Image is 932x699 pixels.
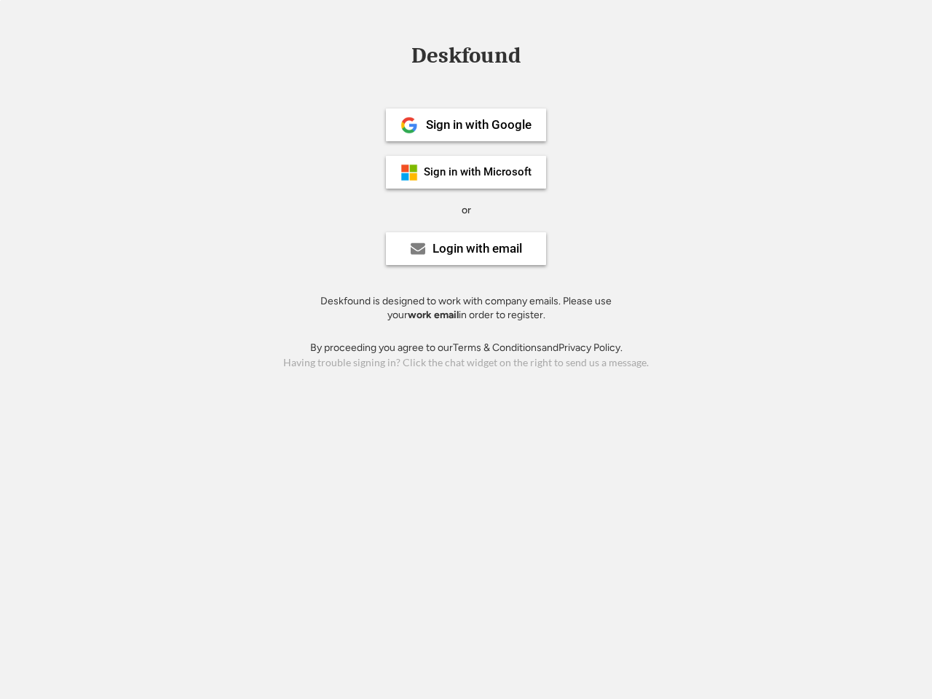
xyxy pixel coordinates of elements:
div: Deskfound is designed to work with company emails. Please use your in order to register. [302,294,630,323]
div: Login with email [433,242,522,255]
div: By proceeding you agree to our and [310,341,623,355]
img: 1024px-Google__G__Logo.svg.png [400,116,418,134]
div: Deskfound [404,44,528,67]
div: Sign in with Google [426,119,532,131]
a: Privacy Policy. [558,341,623,354]
strong: work email [408,309,459,321]
div: Sign in with Microsoft [424,167,532,178]
a: Terms & Conditions [453,341,542,354]
div: or [462,203,471,218]
img: ms-symbollockup_mssymbol_19.png [400,164,418,181]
